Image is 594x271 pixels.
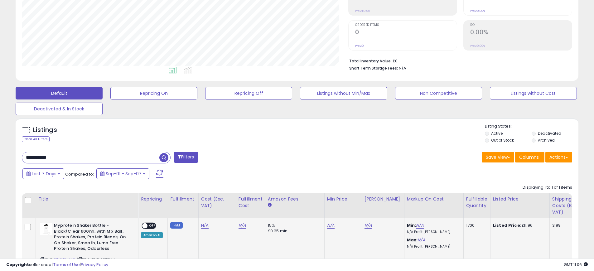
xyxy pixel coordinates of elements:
[395,87,482,99] button: Non Competitive
[493,222,521,228] b: Listed Price:
[491,131,503,136] label: Active
[38,196,136,202] div: Title
[552,223,582,228] div: 3.99
[407,196,461,202] div: Markup on Cost
[349,57,567,64] li: £0
[300,87,387,99] button: Listings without Min/Max
[416,222,423,229] a: N/A
[493,223,545,228] div: £11.96
[268,196,322,202] div: Amazon Fees
[81,262,108,268] a: Privacy Policy
[174,152,198,163] button: Filters
[268,228,320,234] div: £0.25 min
[40,223,52,235] img: 21nQcioSP+L._SL40_.jpg
[239,196,263,209] div: Fulfillment Cost
[355,44,364,48] small: Prev: 0
[349,58,392,64] b: Total Inventory Value:
[54,223,130,253] b: Myprotein Shaker Bottle - Black/Clear 600ml, with Mix Ball, Protein Shakes, Protein Blends, On Go...
[515,152,544,162] button: Columns
[545,152,572,162] button: Actions
[418,237,425,243] a: N/A
[538,131,561,136] label: Deactivated
[16,103,103,115] button: Deactivated & In Stock
[33,126,57,134] h5: Listings
[53,262,80,268] a: Terms of Use
[399,65,406,71] span: N/A
[355,29,457,37] h2: 0
[407,222,416,228] b: Min:
[96,168,149,179] button: Sep-01 - Sep-07
[141,196,165,202] div: Repricing
[355,9,370,13] small: Prev: £0.00
[470,29,572,37] h2: 0.00%
[147,223,157,229] span: OFF
[141,232,163,238] div: Amazon AI
[470,23,572,27] span: ROI
[466,223,485,228] div: 1700
[6,262,108,268] div: seller snap | |
[327,196,359,202] div: Min Price
[470,9,485,13] small: Prev: 0.00%
[490,87,577,99] button: Listings without Cost
[77,257,115,262] span: | SKU: TROP-MYP043
[268,223,320,228] div: 15%
[519,154,539,160] span: Columns
[365,222,372,229] a: N/A
[16,87,103,99] button: Default
[22,168,64,179] button: Last 7 Days
[110,87,197,99] button: Repricing On
[365,196,402,202] div: [PERSON_NAME]
[523,185,572,191] div: Displaying 1 to 1 of 1 items
[470,44,485,48] small: Prev: 0.00%
[407,230,459,234] p: N/A Profit [PERSON_NAME]
[65,171,94,177] span: Compared to:
[564,262,588,268] span: 2025-09-16 11:06 GMT
[552,196,584,215] div: Shipping Costs (Exc. VAT)
[327,222,335,229] a: N/A
[170,196,196,202] div: Fulfillment
[239,222,246,229] a: N/A
[355,23,457,27] span: Ordered Items
[485,123,578,129] p: Listing States:
[466,196,488,209] div: Fulfillable Quantity
[32,171,56,177] span: Last 7 Days
[493,196,547,202] div: Listed Price
[205,87,292,99] button: Repricing Off
[201,222,209,229] a: N/A
[407,237,418,243] b: Max:
[53,257,76,262] a: B0CKW9Z7ZF
[538,138,555,143] label: Archived
[491,138,514,143] label: Out of Stock
[404,193,463,218] th: The percentage added to the cost of goods (COGS) that forms the calculator for Min & Max prices.
[170,222,182,229] small: FBM
[6,262,29,268] strong: Copyright
[201,196,233,209] div: Cost (Exc. VAT)
[106,171,142,177] span: Sep-01 - Sep-07
[349,65,398,71] b: Short Term Storage Fees:
[482,152,514,162] button: Save View
[268,202,272,208] small: Amazon Fees.
[22,136,50,142] div: Clear All Filters
[407,244,459,249] p: N/A Profit [PERSON_NAME]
